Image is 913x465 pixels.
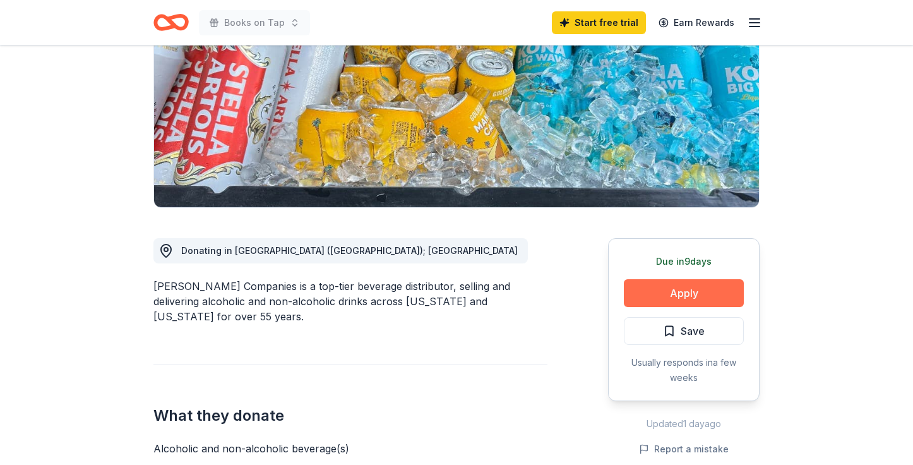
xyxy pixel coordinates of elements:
span: Donating in [GEOGRAPHIC_DATA] ([GEOGRAPHIC_DATA]); [GEOGRAPHIC_DATA] [181,245,518,256]
div: [PERSON_NAME] Companies is a top-tier beverage distributor, selling and delivering alcoholic and ... [153,279,547,324]
button: Save [624,317,744,345]
div: Due in 9 days [624,254,744,269]
span: Save [681,323,705,339]
div: Updated 1 day ago [608,416,760,432]
a: Home [153,8,189,37]
div: Usually responds in a few weeks [624,355,744,385]
a: Earn Rewards [651,11,742,34]
button: Books on Tap [199,10,310,35]
h2: What they donate [153,406,547,426]
button: Report a mistake [639,442,729,457]
span: Books on Tap [224,15,285,30]
div: Alcoholic and non-alcoholic beverage(s) [153,441,547,456]
button: Apply [624,279,744,307]
a: Start free trial [552,11,646,34]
